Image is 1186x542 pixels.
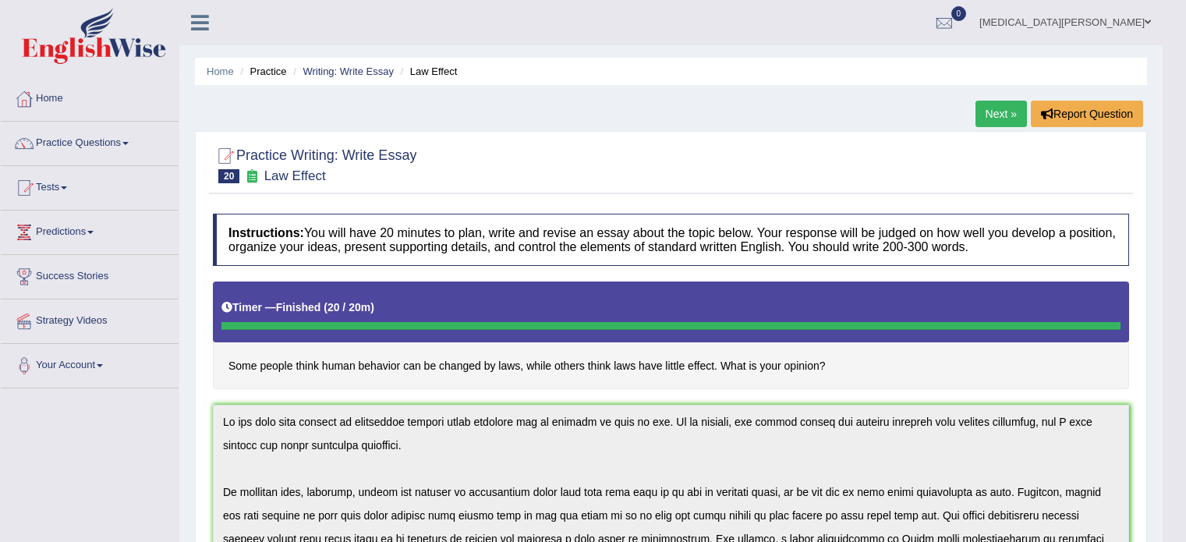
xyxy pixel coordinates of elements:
a: Home [207,66,234,77]
a: Predictions [1,211,179,250]
h5: Timer — [221,302,374,314]
a: Writing: Write Essay [303,66,394,77]
small: Exam occurring question [243,169,260,184]
a: Success Stories [1,255,179,294]
a: Practice Questions [1,122,179,161]
small: Law Effect [264,168,326,183]
b: 20 / 20m [327,301,370,314]
b: Instructions: [228,226,304,239]
span: 20 [218,169,239,183]
button: Report Question [1031,101,1143,127]
a: Next » [975,101,1027,127]
b: ) [370,301,374,314]
a: Your Account [1,344,179,383]
b: ( [324,301,327,314]
li: Law Effect [397,64,458,79]
a: Strategy Videos [1,299,179,338]
h4: You will have 20 minutes to plan, write and revise an essay about the topic below. Your response ... [213,214,1129,266]
a: Home [1,77,179,116]
span: 0 [951,6,967,21]
b: Finished [276,301,321,314]
a: Tests [1,166,179,205]
h2: Practice Writing: Write Essay [213,144,416,183]
li: Practice [236,64,286,79]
